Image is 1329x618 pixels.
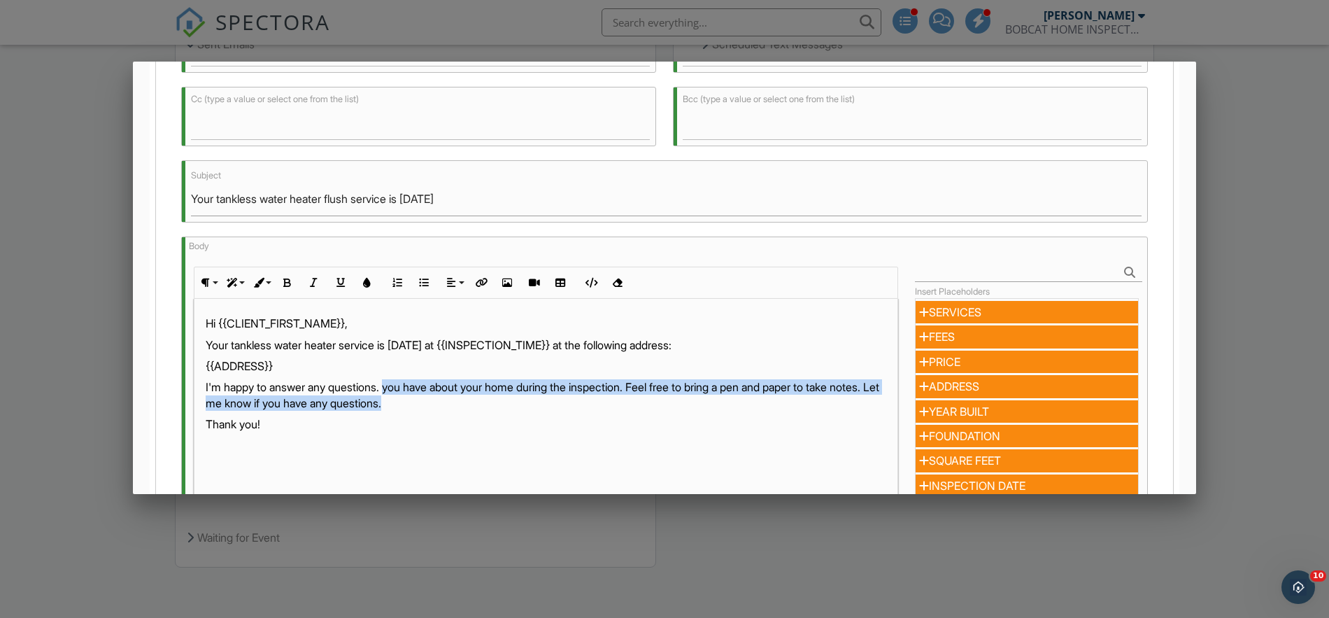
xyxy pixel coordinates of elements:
[547,269,574,296] button: Insert Table
[1281,570,1315,604] iframe: Intercom live chat
[191,93,650,106] label: Cc (type a value or select one from the list)
[467,269,494,296] button: Insert Link (⌘K)
[604,269,630,296] button: Clear Formatting
[206,316,886,331] p: Hi {{CLIENT_FIRST_NAME}},
[194,269,221,296] button: Paragraph Format
[206,379,886,411] p: I'm happy to answer any questions. you have about your home during the inspection. Feel free to b...
[916,400,1138,423] div: YEAR BUILT
[916,351,1138,373] div: PRICE
[248,269,274,296] button: Inline Style
[916,301,1138,323] div: SERVICES
[916,375,1138,398] div: ADDRESS
[411,269,437,296] button: Unordered List
[916,325,1138,348] div: FEES
[206,416,886,432] p: Thank you!
[191,170,221,181] label: Subject
[301,269,327,296] button: Italic (⌘I)
[915,286,990,297] label: Insert Placeholders
[577,269,604,296] button: Code View
[221,269,248,296] button: Paragraph Style
[206,358,886,374] p: {{ADDRESS}}
[494,269,520,296] button: Insert Image (⌘P)
[683,93,1142,106] label: Bcc (type a value or select one from the list)
[441,269,467,296] button: Align
[916,425,1138,447] div: FOUNDATION
[916,449,1138,472] div: SQUARE FEET
[327,269,354,296] button: Underline (⌘U)
[1310,570,1326,582] span: 10
[206,337,886,353] p: Your tankless water heater service is [DATE] at {{INSPECTION_TIME}} at the following address:
[185,237,213,255] label: Body
[916,475,1138,497] div: INSPECTION DATE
